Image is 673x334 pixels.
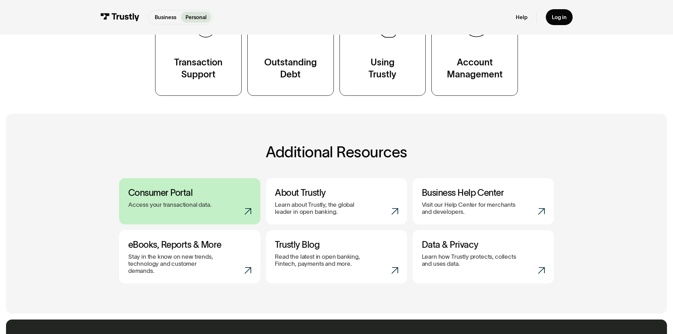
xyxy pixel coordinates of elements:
a: Log in [546,9,573,25]
p: Personal [185,13,207,21]
img: Maven AGI Logo [258,103,279,109]
a: eBooks, Reports & MoreStay in the know on new trends, technology and customer demands. [119,230,260,283]
h2: Additional Resources [119,144,554,160]
div: Outstanding Debt [264,57,317,81]
p: Read the latest in open banking, Fintech, payments and more. [275,253,370,268]
p: Access your transactional data. [128,201,212,208]
a: About TrustlyLearn about Trustly, the global leader in open banking. [266,178,407,224]
span: Powered by [231,103,256,109]
p: Visit our Help Center for merchants and developers. [422,201,517,216]
p: Learn about Trustly, the global leader in open banking. [275,201,370,216]
div: Using Trustly [368,57,396,81]
h3: Business Help Center [422,187,545,198]
div: You may also want to ask... [6,48,279,54]
a: Help [516,14,527,20]
p: Learn how Trustly protects, collects and uses data. [422,253,517,268]
h3: About Trustly [275,187,398,198]
a: Personal [181,12,211,23]
h3: eBooks, Reports & More [128,239,252,250]
div: Log in [552,14,567,20]
button: Submit question [262,84,273,96]
a: Business [150,12,181,23]
h3: Data & Privacy [422,239,545,250]
a: Data & PrivacyLearn how Trustly protects, collects and uses data. [413,230,554,283]
h3: Consumer Portal [128,187,252,198]
a: Business Help CenterVisit our Help Center for merchants and developers. [413,178,554,224]
span: I'm trying to access Trustly's website [10,61,82,72]
h3: Trustly Blog [275,239,398,250]
a: Trustly BlogRead the latest in open banking, Fintech, payments and more. [266,230,407,283]
a: Consumer PortalAccess your transactional data. [119,178,260,224]
p: Business [155,13,176,21]
p: Stay in the know on new trends, technology and customer demands. [128,253,224,275]
div: Account Management [447,57,503,81]
input: Question box [6,81,279,99]
img: Trustly Logo [100,13,139,21]
p: Could you provide more details about the issue you're experiencing? For example, are you trying t... [11,12,274,23]
span: The issue is with a transaction page [102,61,174,72]
div: Transaction Support [174,57,223,81]
span: It's something else [194,61,266,67]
